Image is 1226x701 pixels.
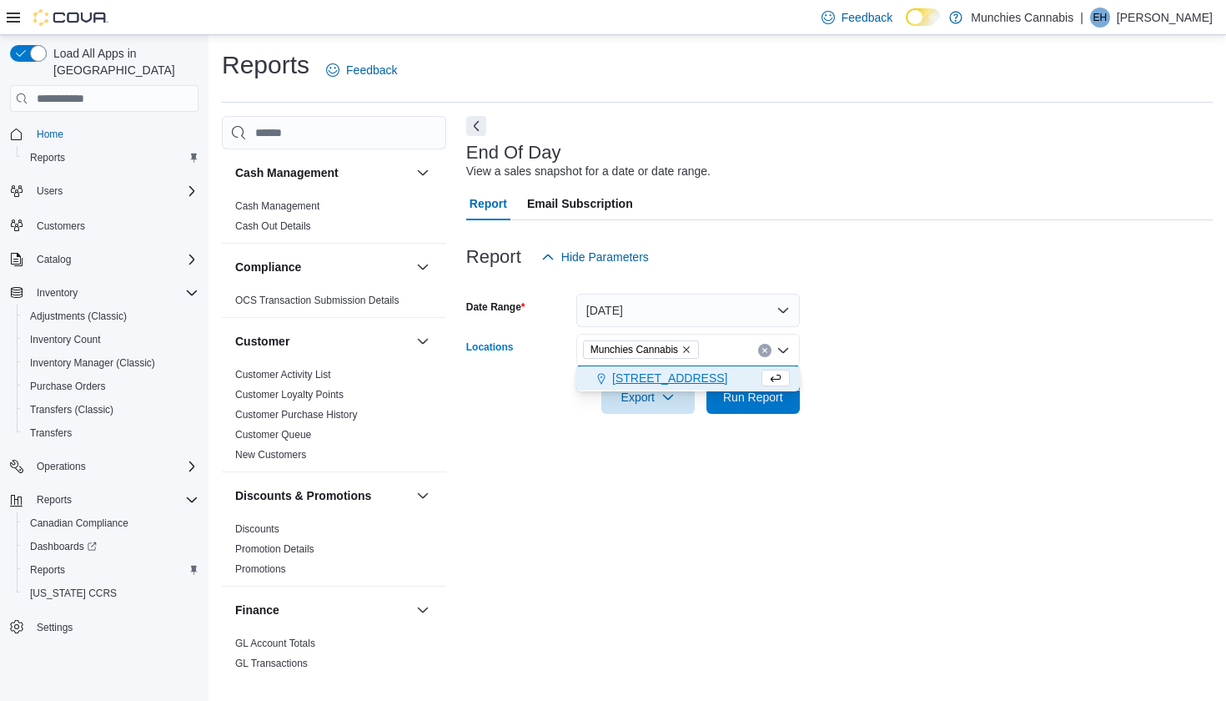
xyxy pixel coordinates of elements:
div: Choose from the following options [576,366,800,391]
p: Munchies Cannabis [971,8,1073,28]
span: EH [1093,8,1108,28]
span: Home [30,124,198,144]
span: Canadian Compliance [23,513,198,533]
a: Adjustments (Classic) [23,306,133,326]
button: Operations [3,455,205,478]
button: Canadian Compliance [17,512,205,535]
span: Dashboards [23,537,198,557]
div: Elias Hanna [1090,8,1110,28]
button: Settings [3,615,205,639]
span: Reports [23,148,198,168]
button: Close list of options [776,344,790,357]
div: Finance [222,633,446,680]
a: Discounts [235,523,279,535]
a: [US_STATE] CCRS [23,583,123,603]
span: Operations [30,456,198,477]
span: Inventory Count [23,330,198,350]
button: Export [601,381,695,414]
h3: Customer [235,333,289,350]
span: Dark Mode [906,26,907,27]
button: Finance [413,600,433,620]
button: Remove Munchies Cannabis from selection in this group [681,345,691,355]
button: Compliance [413,257,433,277]
button: Clear input [758,344,771,357]
a: New Customers [235,449,306,461]
label: Locations [466,340,514,354]
div: Cash Management [222,196,446,243]
span: Transfers [23,423,198,443]
a: Promotion Details [235,543,314,555]
a: GL Account Totals [235,638,315,649]
span: Load All Apps in [GEOGRAPHIC_DATA] [47,45,198,78]
h3: Discounts & Promotions [235,487,371,504]
a: Dashboards [17,535,205,558]
span: Dashboards [30,540,97,553]
a: Cash Management [235,200,319,212]
span: Canadian Compliance [30,517,128,530]
a: OCS Transaction Submission Details [235,295,399,306]
button: [DATE] [576,294,800,327]
button: Inventory Count [17,328,205,351]
button: Transfers [17,421,205,445]
span: Customers [30,214,198,235]
p: [PERSON_NAME] [1117,8,1213,28]
a: Customers [30,216,92,236]
a: Customer Activity List [235,369,331,381]
button: Home [3,122,205,146]
p: | [1080,8,1083,28]
a: Dashboards [23,537,103,557]
button: Adjustments (Classic) [17,305,205,328]
button: Catalog [30,250,78,270]
button: Users [30,181,69,201]
a: Feedback [815,1,899,34]
a: Cash Out Details [235,220,311,232]
h3: Cash Management [235,164,339,181]
span: Catalog [30,250,198,270]
a: Purchase Orders [23,376,113,396]
span: Home [37,128,63,141]
span: Reports [37,493,72,507]
span: Reports [30,490,198,510]
a: Canadian Compliance [23,513,135,533]
span: Export [611,381,685,414]
button: Inventory [3,281,205,305]
span: Report [470,187,507,220]
span: Feedback [346,62,397,78]
span: Run Report [723,389,783,406]
a: Reports [23,148,72,168]
a: Reports [23,560,72,580]
h3: End Of Day [466,143,561,163]
a: Inventory Manager (Classic) [23,353,162,373]
button: Customers [3,213,205,237]
span: Reports [23,560,198,580]
button: [US_STATE] CCRS [17,582,205,605]
span: Transfers (Classic) [23,400,198,420]
a: GL Transactions [235,658,308,669]
a: Home [30,124,70,144]
span: Email Subscription [527,187,633,220]
a: Customer Loyalty Points [235,389,344,401]
a: Customer Queue [235,429,311,441]
button: Discounts & Promotions [413,486,433,506]
a: Transfers [23,423,78,443]
button: Discounts & Promotions [235,487,410,504]
a: Inventory Count [23,330,108,350]
span: Reports [30,151,65,164]
a: Transfers (Classic) [23,400,120,420]
div: View a sales snapshot for a date or date range. [466,163,711,180]
div: Discounts & Promotions [222,519,446,586]
button: Reports [3,488,205,512]
span: Settings [30,617,198,638]
button: Purchase Orders [17,375,205,398]
span: Inventory Manager (Classic) [30,356,155,370]
span: Operations [37,460,86,473]
button: Reports [17,558,205,582]
span: Inventory [37,286,78,300]
span: Adjustments (Classic) [23,306,198,326]
a: Customer Purchase History [235,409,358,421]
button: Cash Management [235,164,410,181]
span: Purchase Orders [23,376,198,396]
span: Users [37,184,63,198]
span: Inventory Count [30,333,101,346]
span: Transfers [30,426,72,440]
